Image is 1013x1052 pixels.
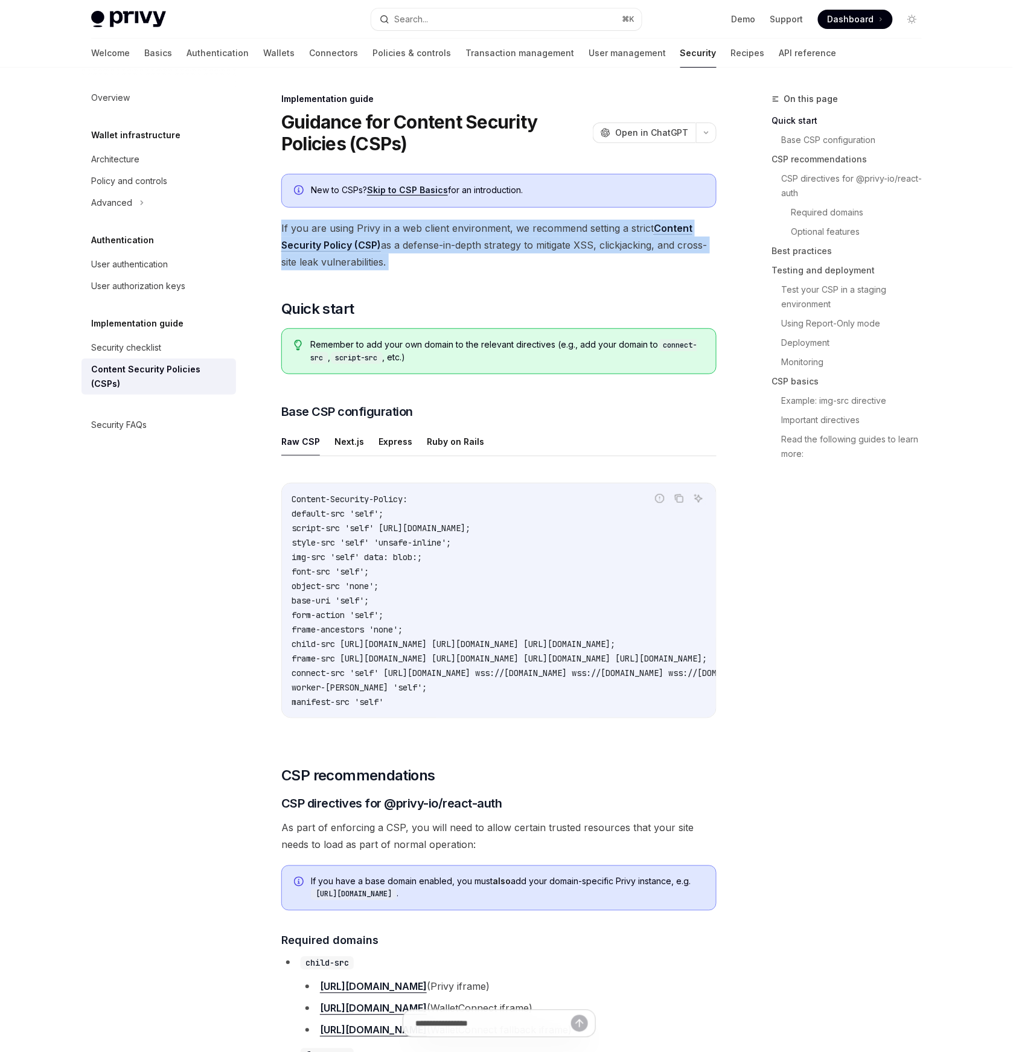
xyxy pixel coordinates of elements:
[81,253,236,275] a: User authentication
[81,275,236,297] a: User authorization keys
[320,981,427,993] a: [URL][DOMAIN_NAME]
[671,491,687,506] button: Copy the contents from the code block
[91,257,168,272] div: User authentication
[379,427,412,456] button: Express
[144,39,172,68] a: Basics
[81,359,236,395] a: Content Security Policies (CSPs)
[91,233,154,247] h5: Authentication
[91,316,184,331] h5: Implementation guide
[292,566,369,577] span: font-src 'self';
[91,128,181,142] h5: Wallet infrastructure
[782,410,932,430] a: Important directives
[782,430,932,464] a: Read the following guides to learn more:
[782,352,932,372] a: Monitoring
[91,196,132,210] div: Advanced
[81,170,236,192] a: Policy and controls
[292,581,379,591] span: object-src 'none';
[91,11,166,28] img: light logo
[818,10,893,29] a: Dashboard
[281,767,435,786] span: CSP recommendations
[732,13,756,25] a: Demo
[791,222,932,241] a: Optional features
[652,491,668,506] button: Report incorrect code
[292,595,369,606] span: base-uri 'self';
[782,280,932,314] a: Test your CSP in a staging environment
[81,414,236,436] a: Security FAQs
[292,552,422,563] span: img-src 'self' data: blob:;
[331,352,383,364] code: script-src
[281,403,413,420] span: Base CSP configuration
[772,241,932,261] a: Best practices
[292,668,973,678] span: connect-src 'self' [URL][DOMAIN_NAME] wss://[DOMAIN_NAME] wss://[DOMAIN_NAME] wss://[DOMAIN_NAME]...
[311,339,704,364] span: Remember to add your own domain to the relevant directives (e.g., add your domain to , , etc.)
[782,130,932,150] a: Base CSP configuration
[903,10,922,29] button: Toggle dark mode
[593,123,696,143] button: Open in ChatGPT
[91,418,147,432] div: Security FAQs
[615,127,689,139] span: Open in ChatGPT
[187,39,249,68] a: Authentication
[91,340,161,355] div: Security checklist
[292,523,470,534] span: script-src 'self' [URL][DOMAIN_NAME];
[91,279,185,293] div: User authorization keys
[281,932,379,949] span: Required domains
[782,169,932,203] a: CSP directives for @privy-io/react-auth
[309,39,358,68] a: Connectors
[791,203,932,222] a: Required domains
[292,494,407,505] span: Content-Security-Policy:
[311,876,704,901] span: If you have a base domain enabled, you must add your domain-specific Privy instance, e.g. .
[294,877,306,889] svg: Info
[731,39,765,68] a: Recipes
[292,624,403,635] span: frame-ancestors 'none';
[772,150,932,169] a: CSP recommendations
[427,427,484,456] button: Ruby on Rails
[281,111,588,155] h1: Guidance for Content Security Policies (CSPs)
[311,184,704,197] div: New to CSPs? for an introduction.
[772,372,932,391] a: CSP basics
[571,1015,588,1032] button: Send message
[394,12,428,27] div: Search...
[292,639,615,649] span: child-src [URL][DOMAIN_NAME] [URL][DOMAIN_NAME] [URL][DOMAIN_NAME];
[782,391,932,410] a: Example: img-src directive
[371,8,642,30] button: Search...⌘K
[782,333,932,352] a: Deployment
[294,340,302,351] svg: Tip
[292,697,383,707] span: manifest-src 'self'
[311,888,397,901] code: [URL][DOMAIN_NAME]
[772,261,932,280] a: Testing and deployment
[91,174,167,188] div: Policy and controls
[770,13,804,25] a: Support
[281,220,717,270] span: If you are using Privy in a web client environment, we recommend setting a strict as a defense-in...
[691,491,706,506] button: Ask AI
[367,185,448,196] a: Skip to CSP Basics
[281,427,320,456] button: Raw CSP
[589,39,666,68] a: User management
[301,1000,717,1017] li: (WalletConnect iframe)
[292,537,451,548] span: style-src 'self' 'unsafe-inline';
[91,152,139,167] div: Architecture
[320,1003,427,1015] a: [URL][DOMAIN_NAME]
[622,14,634,24] span: ⌘ K
[263,39,295,68] a: Wallets
[81,87,236,109] a: Overview
[281,795,502,812] span: CSP directives for @privy-io/react-auth
[281,820,717,853] span: As part of enforcing a CSP, you will need to allow certain trusted resources that your site needs...
[465,39,574,68] a: Transaction management
[91,91,130,105] div: Overview
[301,957,354,970] code: child-src
[281,299,354,319] span: Quick start
[680,39,717,68] a: Security
[91,39,130,68] a: Welcome
[292,508,383,519] span: default-src 'self';
[828,13,874,25] span: Dashboard
[372,39,451,68] a: Policies & controls
[292,610,383,620] span: form-action 'self';
[81,337,236,359] a: Security checklist
[311,339,697,364] code: connect-src
[334,427,364,456] button: Next.js
[81,148,236,170] a: Architecture
[91,362,229,391] div: Content Security Policies (CSPs)
[292,653,707,664] span: frame-src [URL][DOMAIN_NAME] [URL][DOMAIN_NAME] [URL][DOMAIN_NAME] [URL][DOMAIN_NAME];
[301,978,717,995] li: (Privy iframe)
[782,314,932,333] a: Using Report-Only mode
